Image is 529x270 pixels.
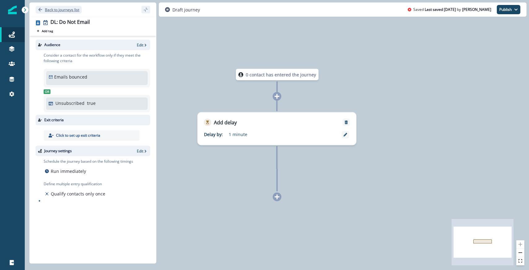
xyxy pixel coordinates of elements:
[214,119,237,126] p: Add delay
[44,181,106,187] p: Define multiple entry qualification
[54,74,87,80] p: Emails bounced
[218,69,336,80] div: 0 contact has entered the journey
[56,133,100,138] p: Click to set up exit criteria
[42,29,53,33] p: Add tag
[457,7,461,12] p: by
[497,5,520,14] button: Publish
[204,131,229,138] p: Delay by:
[44,117,64,123] p: Exit criteria
[51,168,86,174] p: Run immediately
[516,257,524,265] button: fit view
[413,7,424,12] p: Saved
[55,100,85,106] p: Unsubscribed
[425,7,456,12] p: Last saved [DATE]
[36,28,54,33] button: Add tag
[36,6,82,14] button: Go back
[45,7,79,12] p: Back to journeys list
[50,19,90,26] div: DL: Do Not Email
[44,42,60,48] p: Audience
[516,249,524,257] button: zoom out
[8,6,17,14] img: Inflection
[137,148,143,154] p: Edit
[44,159,133,164] p: Schedule the journey based on the following timings
[172,6,200,13] p: Draft journey
[137,148,148,154] button: Edit
[341,120,351,125] button: Remove
[87,100,96,106] p: true
[229,131,306,138] p: 1 minute
[141,6,150,13] button: sidebar collapse toggle
[137,42,143,48] p: Edit
[462,7,491,12] p: Shriya Adhikary
[246,71,316,78] p: 0 contact has entered the journey
[197,112,357,145] div: Add delayRemoveDelay by:1 minute
[137,42,148,48] button: Edit
[51,191,105,197] p: Qualify contacts only once
[44,148,72,154] p: Journey settings
[44,53,150,64] p: Consider a contact for the workflow only if they meet the following criteria
[44,89,50,94] span: Or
